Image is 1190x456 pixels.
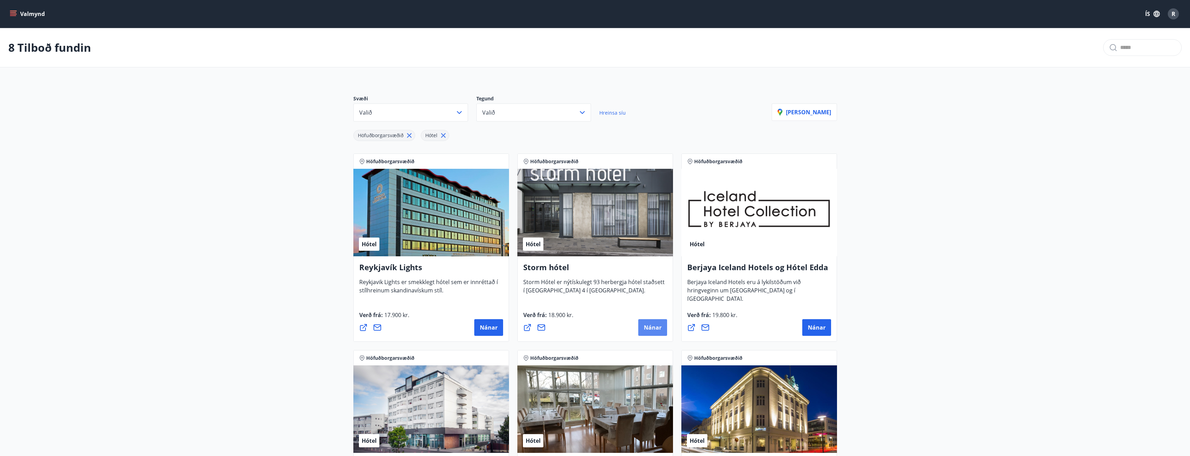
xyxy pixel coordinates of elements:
span: Höfuðborgarsvæðið [694,158,742,165]
span: Hótel [362,437,377,445]
span: Hótel [526,240,541,248]
span: Nánar [644,324,662,331]
span: 18.900 kr. [547,311,573,319]
span: Höfuðborgarsvæðið [366,355,415,362]
span: 17.900 kr. [383,311,409,319]
button: Valið [476,103,591,122]
span: Valið [359,109,372,116]
span: Verð frá : [359,311,409,324]
button: [PERSON_NAME] [772,103,837,121]
p: [PERSON_NAME] [778,108,831,116]
span: Hótel [690,240,705,248]
div: Höfuðborgarsvæðið [353,130,415,141]
span: Storm Hótel er nýtískulegt 93 herbergja hótel staðsett í [GEOGRAPHIC_DATA] 4 í [GEOGRAPHIC_DATA]. [523,278,665,300]
button: Nánar [474,319,503,336]
span: Höfuðborgarsvæðið [530,158,578,165]
span: Verð frá : [523,311,573,324]
span: Höfuðborgarsvæðið [530,355,578,362]
button: ÍS [1141,8,1164,20]
h4: Storm hótel [523,262,667,278]
span: Valið [482,109,495,116]
div: Hótel [421,130,449,141]
span: 19.800 kr. [711,311,737,319]
span: Höfuðborgarsvæðið [366,158,415,165]
span: Hótel [690,437,705,445]
span: Höfuðborgarsvæðið [694,355,742,362]
h4: Reykjavík Lights [359,262,503,278]
span: Höfuðborgarsvæðið [358,132,403,139]
span: R [1172,10,1175,18]
span: Berjaya Iceland Hotels eru á lykilstöðum við hringveginn um [GEOGRAPHIC_DATA] og í [GEOGRAPHIC_DA... [687,278,801,308]
button: Valið [353,103,468,122]
p: Tegund [476,95,599,103]
span: Nánar [808,324,826,331]
button: Nánar [638,319,667,336]
span: Verð frá : [687,311,737,324]
button: Nánar [802,319,831,336]
span: Hótel [526,437,541,445]
p: Svæði [353,95,476,103]
span: Reykjavik Lights er smekklegt hótel sem er innréttað í stílhreinum skandinavískum stíl. [359,278,498,300]
h4: Berjaya Iceland Hotels og Hótel Edda [687,262,831,278]
p: 8 Tilboð fundin [8,40,91,55]
span: Nánar [480,324,498,331]
span: Hreinsa síu [599,109,626,116]
span: Hótel [425,132,437,139]
button: menu [8,8,48,20]
button: R [1165,6,1182,22]
span: Hótel [362,240,377,248]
